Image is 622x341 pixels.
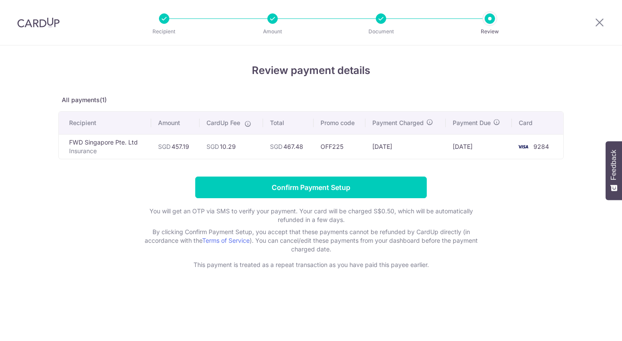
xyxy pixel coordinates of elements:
[606,141,622,200] button: Feedback - Show survey
[195,177,427,198] input: Confirm Payment Setup
[200,134,263,159] td: 10.29
[446,134,512,159] td: [DATE]
[58,63,564,78] h4: Review payment details
[458,27,522,36] p: Review
[372,119,424,127] span: Payment Charged
[241,27,305,36] p: Amount
[158,143,171,150] span: SGD
[132,27,196,36] p: Recipient
[59,112,151,134] th: Recipient
[138,207,484,224] p: You will get an OTP via SMS to verify your payment. Your card will be charged S$0.50, which will ...
[202,237,250,244] a: Terms of Service
[151,112,200,134] th: Amount
[610,150,618,180] span: Feedback
[533,143,549,150] span: 9284
[69,147,144,155] p: Insurance
[365,134,446,159] td: [DATE]
[151,134,200,159] td: 457.19
[453,119,491,127] span: Payment Due
[206,119,240,127] span: CardUp Fee
[58,96,564,104] p: All payments(1)
[263,134,314,159] td: 467.48
[138,261,484,269] p: This payment is treated as a repeat transaction as you have paid this payee earlier.
[512,112,563,134] th: Card
[314,134,365,159] td: OFF225
[514,142,532,152] img: <span class="translation_missing" title="translation missing: en.account_steps.new_confirm_form.b...
[349,27,413,36] p: Document
[206,143,219,150] span: SGD
[138,228,484,254] p: By clicking Confirm Payment Setup, you accept that these payments cannot be refunded by CardUp di...
[314,112,365,134] th: Promo code
[566,315,613,337] iframe: Opens a widget where you can find more information
[59,134,151,159] td: FWD Singapore Pte. Ltd
[270,143,282,150] span: SGD
[17,17,60,28] img: CardUp
[263,112,314,134] th: Total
